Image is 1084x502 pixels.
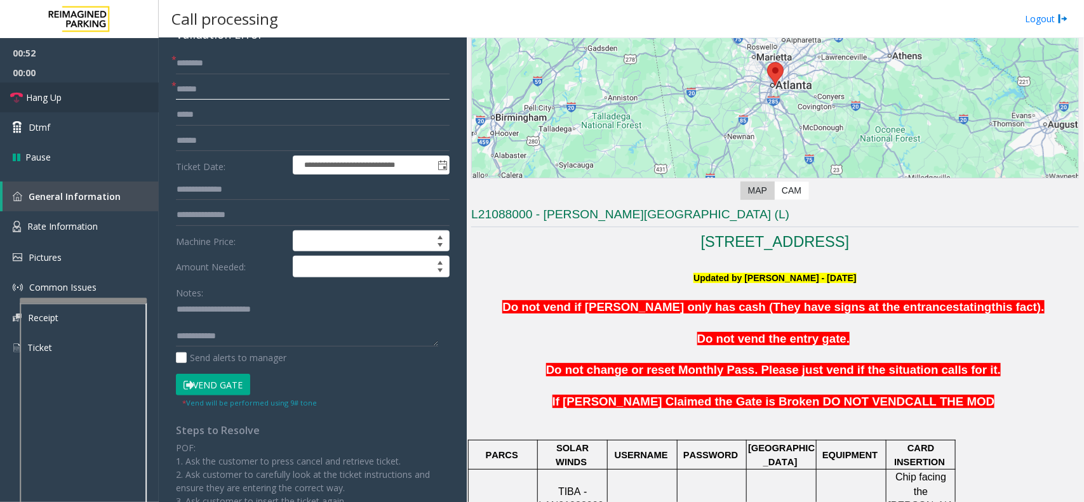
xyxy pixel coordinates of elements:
img: 'icon' [13,221,21,232]
span: Decrease value [431,241,449,251]
h3: L21088000 - [PERSON_NAME][GEOGRAPHIC_DATA] (L) [471,206,1079,227]
a: [STREET_ADDRESS] [701,234,850,250]
span: ). [1037,300,1044,314]
img: 'icon' [13,342,21,353]
label: Send alerts to manager [176,351,286,364]
a: Logout [1025,12,1068,25]
img: 'icon' [13,282,23,293]
span: Increase value [431,256,449,267]
span: Pause [25,150,51,164]
span: PASSWORD [683,450,738,460]
span: Increase value [431,231,449,241]
span: If [PERSON_NAME] Claimed the Gate is Broken DO NOT VEND [552,395,906,408]
img: logout [1058,12,1068,25]
img: 'icon' [13,192,22,201]
span: Do not vend if [PERSON_NAME] only has cash (They have signs at the entrance [502,300,953,314]
label: CAM [774,182,809,200]
img: 'icon' [13,253,22,261]
span: Toggle popup [435,156,449,174]
span: Do not vend the entry gate. [697,332,850,345]
div: 780 Memorial Drive Southeast, Atlanta, GA [767,62,784,86]
span: SOLAR WINDS [556,443,589,467]
font: Updated by [PERSON_NAME] - [DATE] [693,273,856,283]
span: stating [953,300,992,314]
span: Pictures [29,251,62,263]
span: [GEOGRAPHIC_DATA] [748,443,815,467]
a: General Information [3,182,159,211]
img: 'icon' [13,314,22,322]
span: PARCS [486,450,518,460]
span: CARD INSERTION [894,443,945,467]
small: Vend will be performed using 9# tone [182,398,317,407]
label: Notes: [176,282,203,300]
span: Dtmf [29,121,50,134]
span: CALL THE MOD [905,395,994,408]
h3: Call processing [165,3,284,34]
label: Amount Needed: [173,256,290,277]
span: Decrease value [431,267,449,277]
span: EQUIPMENT [822,450,878,460]
span: Do not change or reset Monthly Pass. Please just vend if the situation calls for it. [546,363,1001,376]
label: Machine Price: [173,230,290,252]
span: General Information [29,190,121,202]
label: Ticket Date: [173,155,290,175]
span: this fact [992,300,1038,314]
label: Map [740,182,775,200]
span: Hang Up [26,91,62,104]
h4: Steps to Resolve [176,425,450,437]
span: Rate Information [27,220,98,232]
button: Vend Gate [176,374,250,395]
span: Common Issues [29,281,97,293]
span: USERNAME [615,450,668,460]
